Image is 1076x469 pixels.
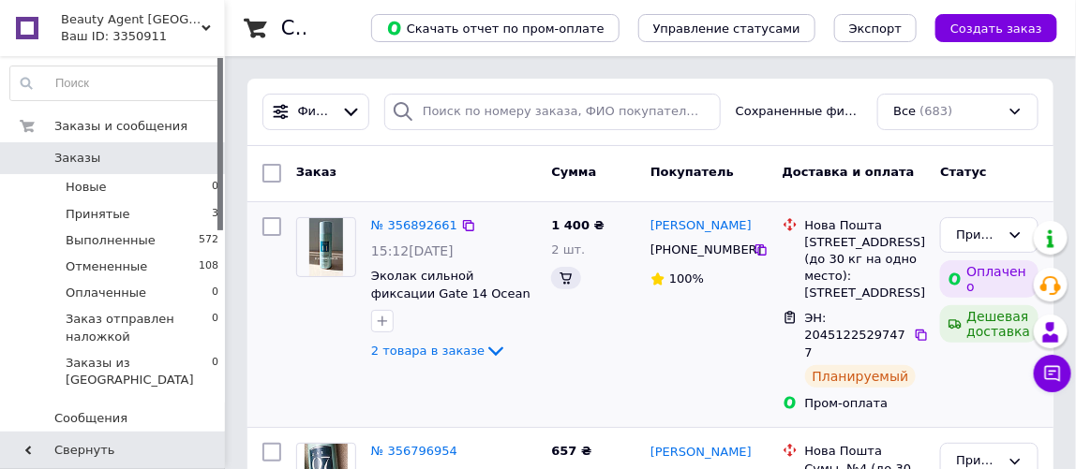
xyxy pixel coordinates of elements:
span: Заказы [54,150,100,167]
span: ЭН: 20451225297477 [805,311,906,359]
span: 15:12[DATE] [371,243,454,258]
span: 1 400 ₴ [551,218,604,232]
div: Дешевая доставка [940,305,1039,343]
div: Принят [956,226,1000,245]
span: 100% [669,271,704,286]
span: 2 шт. [551,242,585,256]
a: Эколак сильной фиксации Gate 14 Ocean Eco Spray Strong Emmebi [GEOGRAPHIC_DATA] [371,269,531,335]
a: [PERSON_NAME] [650,444,752,462]
div: Пром-оплата [805,395,926,412]
span: 2 товара в заказе [371,344,485,358]
span: (683) [920,104,953,118]
span: 3 [212,206,218,223]
button: Экспорт [834,14,917,42]
span: Заказ [296,165,336,179]
a: № 356796954 [371,444,457,458]
a: [PERSON_NAME] [650,217,752,235]
span: Управление статусами [653,22,800,36]
span: Выполненные [66,232,156,249]
span: 108 [199,258,218,275]
div: [PHONE_NUMBER] [647,238,754,262]
button: Создать заказ [935,14,1057,42]
span: Принятые [66,206,130,223]
a: № 356892661 [371,218,457,232]
span: 572 [199,232,218,249]
span: 0 [212,311,218,344]
span: Все [893,103,916,121]
span: Статус [940,165,987,179]
span: Новые [66,179,107,196]
a: 2 товара в заказе [371,344,507,358]
span: Beauty Agent Odessa [61,11,202,28]
span: Создать заказ [950,22,1042,36]
span: Сообщения [54,410,127,427]
span: Отмененные [66,258,147,275]
input: Поиск по номеру заказа, ФИО покупателя, номеру телефона, Email, номеру накладной [384,94,721,130]
a: Создать заказ [917,21,1057,35]
span: 0 [212,285,218,301]
span: Оплаченные [66,285,146,301]
span: Заказы и сообщения [54,118,187,135]
button: Управление статусами [638,14,815,42]
span: Сохраненные фильтры: [736,103,863,121]
span: Фильтры [298,103,335,121]
span: Заказ отправлен наложкой [66,311,212,344]
span: Заказы из [GEOGRAPHIC_DATA] [66,355,212,388]
span: Сумма [551,165,596,179]
span: Скачать отчет по пром-оплате [386,20,605,37]
div: Ваш ID: 3350911 [61,28,225,45]
span: Покупатель [650,165,734,179]
img: Фото товару [309,218,342,276]
div: Оплачено [940,260,1039,298]
div: Нова Пошта [805,443,926,460]
button: Скачать отчет по пром-оплате [371,14,620,42]
span: Доставка и оплата [783,165,915,179]
div: Нова Пошта [805,217,926,234]
input: Поиск [10,66,219,100]
div: Планируемый [805,365,917,388]
h1: Список заказов [281,17,442,39]
a: Фото товару [296,217,356,277]
span: 657 ₴ [551,444,591,458]
span: 0 [212,355,218,388]
button: Чат с покупателем [1034,355,1071,392]
span: 0 [212,179,218,196]
div: [STREET_ADDRESS] (до 30 кг на одно место): [STREET_ADDRESS] [805,234,926,302]
span: Экспорт [849,22,902,36]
